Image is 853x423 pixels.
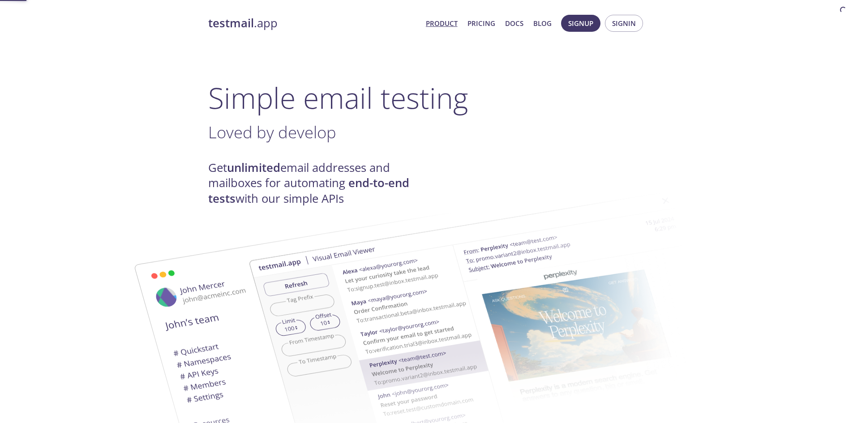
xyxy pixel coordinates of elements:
span: Signup [568,17,593,29]
a: Pricing [467,17,495,29]
button: Signin [605,15,643,32]
strong: end-to-end tests [208,175,409,206]
h1: Simple email testing [208,81,645,115]
a: Product [426,17,458,29]
a: Docs [505,17,523,29]
button: Signup [561,15,600,32]
strong: unlimited [227,160,280,175]
a: testmail.app [208,16,419,31]
strong: testmail [208,15,254,31]
span: Loved by develop [208,121,336,143]
h4: Get email addresses and mailboxes for automating with our simple APIs [208,160,427,206]
a: Blog [533,17,552,29]
span: Signin [612,17,636,29]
